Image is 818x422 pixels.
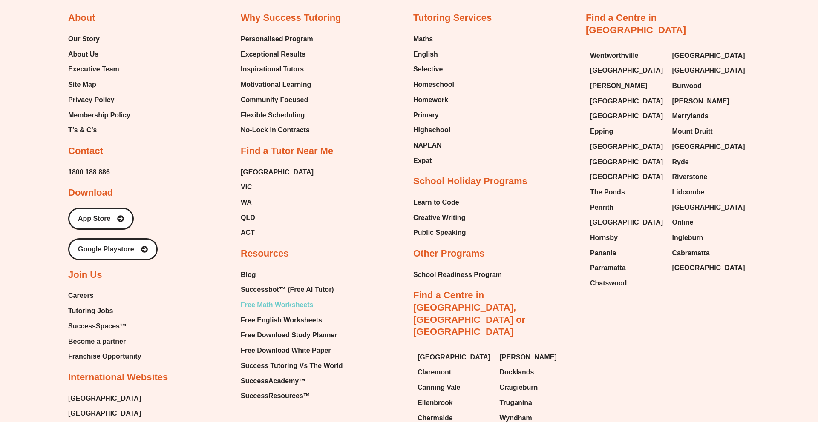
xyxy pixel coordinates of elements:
[413,175,527,188] h2: School Holiday Programs
[241,94,308,106] span: Community Focused
[590,277,664,290] a: Chatswood
[68,12,95,24] h2: About
[418,351,490,364] span: [GEOGRAPHIC_DATA]
[241,359,343,372] a: Success Tutoring Vs The World
[241,33,313,46] span: Personalised Program
[500,381,573,394] a: Craigieburn
[241,390,343,402] a: SuccessResources™
[672,216,746,229] a: Online
[590,80,664,92] a: [PERSON_NAME]
[241,283,343,296] a: Successbot™ (Free AI Tutor)
[418,396,491,409] a: Ellenbrook
[590,277,627,290] span: Chatswood
[68,392,141,405] a: [GEOGRAPHIC_DATA]
[413,12,492,24] h2: Tutoring Services
[241,314,322,327] span: Free English Worksheets
[68,124,130,137] a: T’s & C’s
[241,299,313,311] span: Free Math Worksheets
[241,375,343,388] a: SuccessAcademy™
[672,110,709,123] span: Merrylands
[78,215,110,222] span: App Store
[413,248,485,260] h2: Other Programs
[500,366,573,379] a: Docklands
[672,201,746,214] a: [GEOGRAPHIC_DATA]
[500,396,532,409] span: Truganina
[672,64,745,77] span: [GEOGRAPHIC_DATA]
[241,166,314,179] a: [GEOGRAPHIC_DATA]
[413,33,454,46] a: Maths
[241,181,314,194] a: VIC
[241,344,343,357] a: Free Download White Paper
[590,231,664,244] a: Hornsby
[413,226,466,239] a: Public Speaking
[68,109,130,122] span: Membership Policy
[68,208,134,230] a: App Store
[590,95,664,108] a: [GEOGRAPHIC_DATA]
[672,49,746,62] a: [GEOGRAPHIC_DATA]
[590,140,664,153] a: [GEOGRAPHIC_DATA]
[241,248,289,260] h2: Resources
[241,12,341,24] h2: Why Success Tutoring
[418,351,491,364] a: [GEOGRAPHIC_DATA]
[241,375,305,388] span: SuccessAcademy™
[590,125,664,138] a: Epping
[68,63,119,76] span: Executive Team
[590,262,664,274] a: Parramatta
[590,186,664,199] a: The Ponds
[418,396,453,409] span: Ellenbrook
[590,171,663,183] span: [GEOGRAPHIC_DATA]
[241,48,305,61] span: Exceptional Results
[68,335,126,348] span: Become a partner
[78,246,134,253] span: Google Playstore
[68,238,158,260] a: Google Playstore
[590,231,618,244] span: Hornsby
[590,186,625,199] span: The Ponds
[672,216,694,229] span: Online
[590,216,664,229] a: [GEOGRAPHIC_DATA]
[672,125,713,138] span: Mount Druitt
[500,351,573,364] a: [PERSON_NAME]
[413,48,454,61] a: English
[241,299,343,311] a: Free Math Worksheets
[241,211,314,224] a: QLD
[590,64,664,77] a: [GEOGRAPHIC_DATA]
[68,320,127,333] span: SuccessSpaces™
[68,94,130,106] a: Privacy Policy
[413,124,454,137] a: Highschool
[241,181,252,194] span: VIC
[241,63,313,76] a: Inspirational Tutors
[68,63,130,76] a: Executive Team
[672,262,745,274] span: [GEOGRAPHIC_DATA]
[241,344,331,357] span: Free Download White Paper
[413,109,439,122] span: Primary
[68,371,168,384] h2: International Websites
[413,48,438,61] span: English
[418,366,491,379] a: Claremont
[672,231,703,244] span: Ingleburn
[241,211,255,224] span: QLD
[68,269,102,281] h2: Join Us
[68,350,141,363] span: Franchise Opportunity
[590,110,663,123] span: [GEOGRAPHIC_DATA]
[68,320,141,333] a: SuccessSpaces™
[68,33,130,46] a: Our Story
[590,156,663,168] span: [GEOGRAPHIC_DATA]
[413,268,502,281] a: School Readiness Program
[418,381,491,394] a: Canning Vale
[672,95,746,108] a: [PERSON_NAME]
[500,381,538,394] span: Craigieburn
[241,268,343,281] a: Blog
[68,33,100,46] span: Our Story
[672,140,746,153] a: [GEOGRAPHIC_DATA]
[413,139,454,152] a: NAPLAN
[241,314,343,327] a: Free English Worksheets
[413,78,454,91] a: Homeschool
[413,63,443,76] span: Selective
[672,156,689,168] span: Ryde
[672,262,746,274] a: [GEOGRAPHIC_DATA]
